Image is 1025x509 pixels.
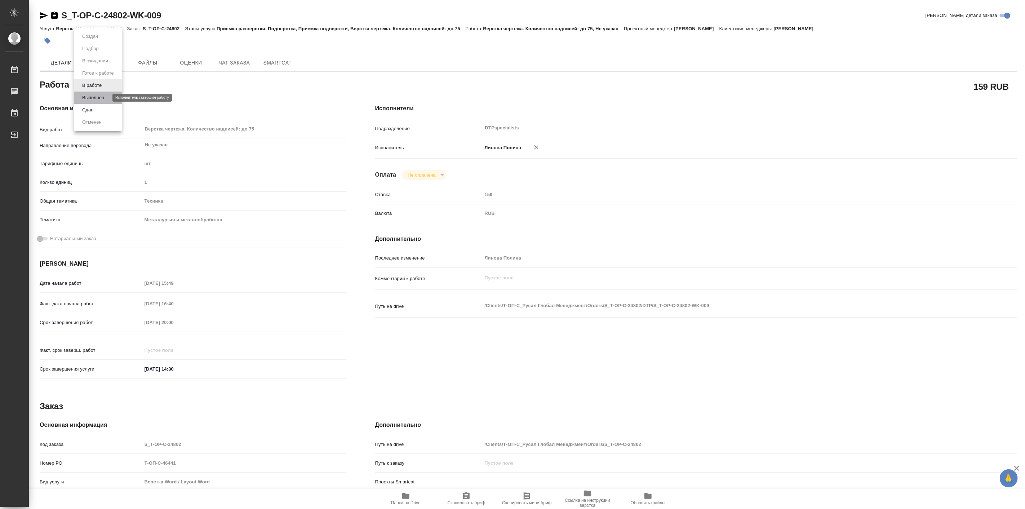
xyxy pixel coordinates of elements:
button: Отменен [80,118,104,126]
button: Выполнен [80,94,106,102]
button: Готов к работе [80,69,116,77]
button: В работе [80,81,104,89]
button: В ожидании [80,57,110,65]
button: Сдан [80,106,96,114]
button: Подбор [80,45,101,53]
button: Создан [80,32,100,40]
